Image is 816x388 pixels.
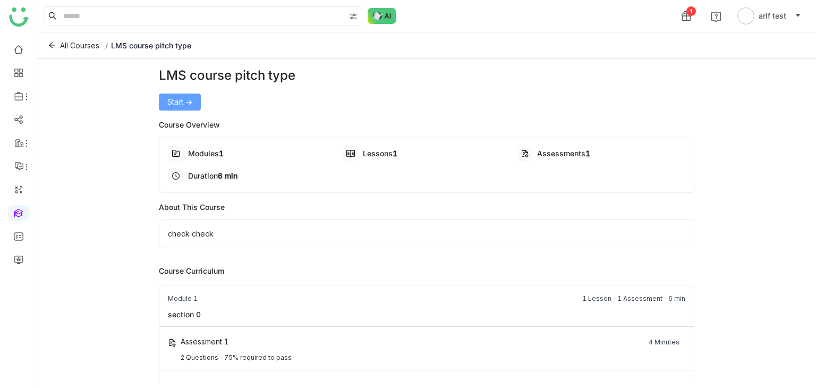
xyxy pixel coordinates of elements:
img: search-type.svg [349,12,358,21]
div: LMS course pitch type [159,66,695,85]
span: Modules [188,149,219,158]
img: type [346,149,355,158]
div: 75% required to pass [224,353,292,361]
div: Course Overview [159,119,695,130]
div: 1 Lesson 1 Assessment 6 min [582,294,685,303]
img: ask-buddy-normal.svg [368,8,396,24]
img: type [168,339,176,347]
div: 4 Minutes [649,338,679,347]
span: Assessments [537,149,585,158]
span: 6 min [218,171,237,180]
span: All Courses [60,40,99,52]
img: type [521,149,529,158]
div: Assessment 1 [181,337,229,346]
span: arif test [759,10,786,22]
span: 1 [393,149,397,158]
div: Course Curriculum [159,265,695,276]
div: 2 Questions [181,353,218,361]
div: check check [159,219,695,248]
span: LMS course pitch type [111,41,191,50]
span: 1 [585,149,590,158]
div: Module 1 [168,294,198,303]
button: arif test [735,7,803,24]
div: About This Course [159,201,695,213]
button: Start -> [159,94,201,111]
div: 1 [686,6,696,16]
img: logo [9,7,28,27]
img: avatar [737,7,754,24]
button: All Courses [46,37,102,54]
span: 1 [219,149,224,158]
span: Lessons [363,149,393,158]
span: Duration [188,171,218,180]
span: Start -> [167,96,192,108]
img: type [172,149,180,158]
img: help.svg [711,12,721,22]
div: section 0 [159,309,209,320]
span: / [105,41,108,50]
